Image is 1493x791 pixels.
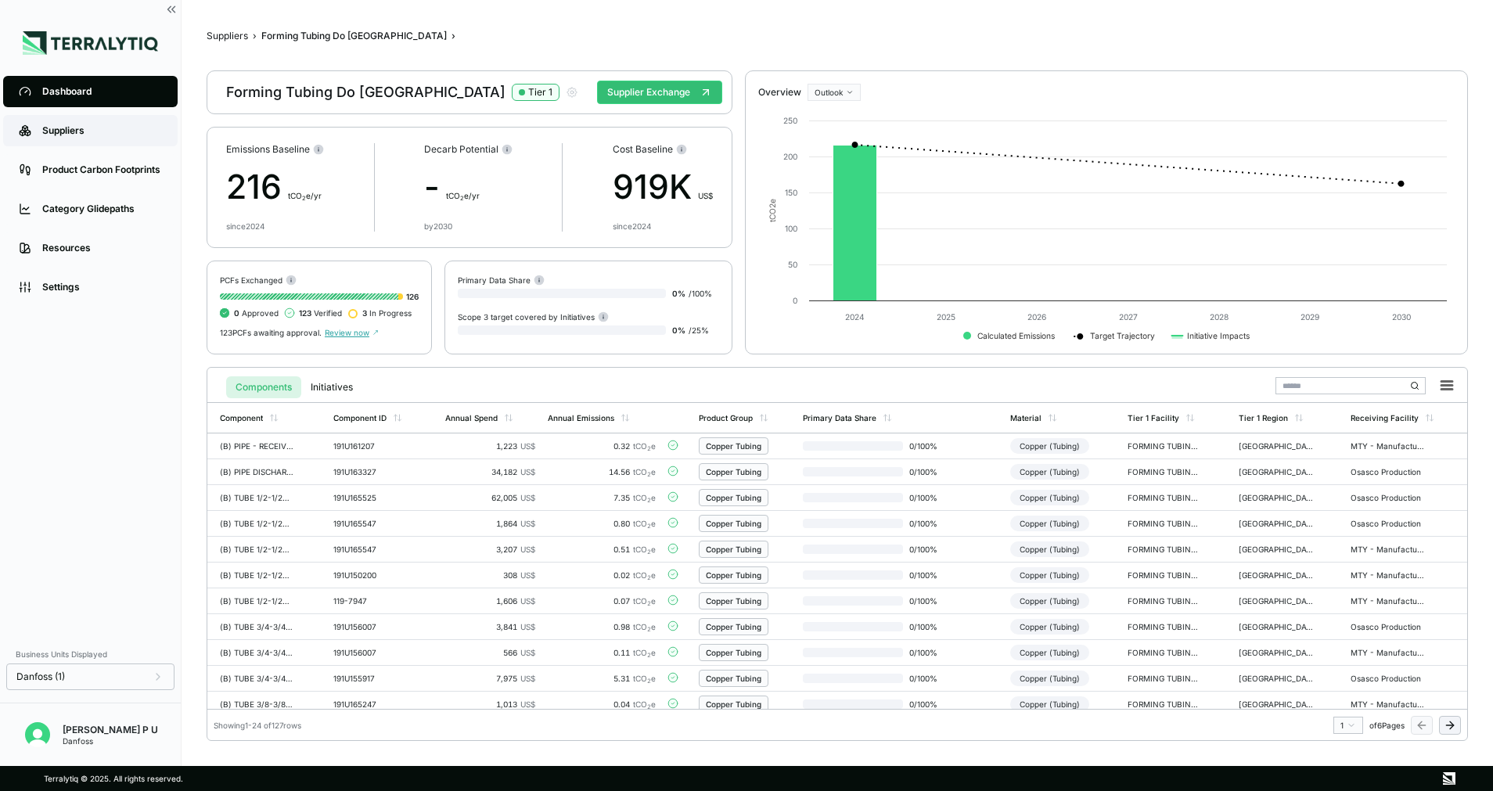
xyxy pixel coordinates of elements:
[647,497,651,504] sub: 2
[1333,717,1363,734] button: 1
[783,116,797,125] text: 250
[333,441,408,451] div: 191U161207
[1239,570,1314,580] div: [GEOGRAPHIC_DATA]
[220,570,295,580] div: (B) TUBE 1/2-1/2ODX1/2OD-0B-NO
[1010,593,1089,609] div: Copper (Tubing)
[1128,622,1203,631] div: FORMING TUBING DO BRASIL LTDA - [GEOGRAPHIC_DATA]
[647,574,651,581] sub: 2
[520,596,535,606] span: US$
[903,648,953,657] span: 0 / 100 %
[333,467,408,476] div: 191U163327
[548,699,656,709] div: 0.04
[633,467,656,476] span: tCO e
[689,289,712,298] span: / 100 %
[613,221,651,231] div: since 2024
[633,519,656,528] span: tCO e
[647,471,651,478] sub: 2
[458,311,609,322] div: Scope 3 target covered by Initiatives
[1239,493,1314,502] div: [GEOGRAPHIC_DATA]
[6,645,174,663] div: Business Units Displayed
[1128,493,1203,502] div: FORMING TUBING DO BRASIL LTDA - [GEOGRAPHIC_DATA]
[1351,441,1426,451] div: MTY - Manufacturing Plant
[647,600,651,607] sub: 2
[226,83,578,102] div: Forming Tubing Do [GEOGRAPHIC_DATA]
[1010,490,1089,505] div: Copper (Tubing)
[220,441,295,451] div: (B) PIPE - RECEIVER 14L MT125-160 MCHE
[299,308,342,318] span: Verified
[785,224,797,233] text: 100
[1128,545,1203,554] div: FORMING TUBING DO BRASIL LTDA - [GEOGRAPHIC_DATA]
[406,292,419,301] span: 126
[424,162,513,212] div: -
[42,164,162,176] div: Product Carbon Footprints
[706,699,761,709] div: Copper Tubing
[445,648,535,657] div: 566
[299,308,311,318] span: 123
[451,30,455,42] span: ›
[1010,619,1089,635] div: Copper (Tubing)
[42,242,162,254] div: Resources
[220,328,322,337] span: 123 PCFs awaiting approval.
[1027,312,1046,322] text: 2026
[706,570,761,580] div: Copper Tubing
[1351,699,1426,709] div: MTY - Manufacturing Plant
[333,699,408,709] div: 191U165247
[633,570,656,580] span: tCO e
[25,722,50,747] img: Seenivasan P U
[548,674,656,683] div: 5.31
[42,203,162,215] div: Category Glidepaths
[1128,674,1203,683] div: FORMING TUBING DO BRASIL LTDA - [GEOGRAPHIC_DATA]
[424,221,452,231] div: by 2030
[936,312,955,322] text: 2025
[548,596,656,606] div: 0.07
[220,545,295,554] div: (B) TUBE 1/2-1/2ODX1/2F-4B-FL
[706,622,761,631] div: Copper Tubing
[445,622,535,631] div: 3,841
[785,188,797,197] text: 150
[1301,312,1319,322] text: 2029
[333,570,408,580] div: 191U150200
[226,162,324,212] div: 216
[706,674,761,683] div: Copper Tubing
[548,441,656,451] div: 0.32
[1239,699,1314,709] div: [GEOGRAPHIC_DATA]
[1351,622,1426,631] div: Osasco Production
[633,441,656,451] span: tCO e
[520,622,535,631] span: US$
[1010,413,1042,422] div: Material
[1187,331,1250,341] text: Initiative Impacts
[424,143,513,156] div: Decarb Potential
[220,274,419,286] div: PCFs Exchanged
[220,413,263,422] div: Component
[903,674,953,683] span: 0 / 100 %
[977,331,1055,340] text: Calculated Emissions
[1239,674,1314,683] div: [GEOGRAPHIC_DATA]
[647,652,651,659] sub: 2
[768,203,777,208] tspan: 2
[445,674,535,683] div: 7,975
[633,545,656,554] span: tCO e
[1128,648,1203,657] div: FORMING TUBING DO BRASIL LTDA - [GEOGRAPHIC_DATA]
[333,413,387,422] div: Component ID
[301,376,362,398] button: Initiatives
[220,493,295,502] div: (B) TUBE 1/2-1/2ODX1/2F-1B-FL
[445,545,535,554] div: 3,207
[699,413,753,422] div: Product Group
[1010,464,1089,480] div: Copper (Tubing)
[903,545,953,554] span: 0 / 100 %
[788,260,797,269] text: 50
[1128,413,1179,422] div: Tier 1 Facility
[1010,541,1089,557] div: Copper (Tubing)
[220,648,295,657] div: (B) TUBE 3/4-3/4ODX3/4ID-3B-SW
[288,191,322,200] span: t CO e/yr
[1010,438,1089,454] div: Copper (Tubing)
[706,648,761,657] div: Copper Tubing
[1351,545,1426,554] div: MTY - Manufacturing Plant
[903,699,953,709] span: 0 / 100 %
[903,441,953,451] span: 0 / 100 %
[16,671,65,683] span: Danfoss (1)
[808,84,861,101] button: Outlook
[42,124,162,137] div: Suppliers
[207,30,248,42] button: Suppliers
[706,441,761,451] div: Copper Tubing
